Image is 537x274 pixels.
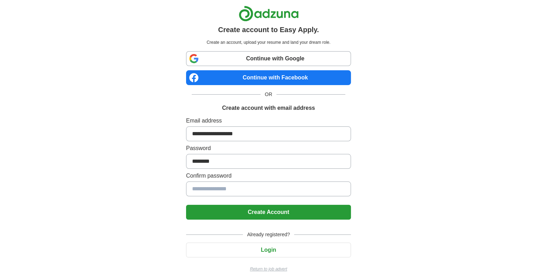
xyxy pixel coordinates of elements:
[186,51,351,66] a: Continue with Google
[186,172,351,180] label: Confirm password
[186,205,351,220] button: Create Account
[239,6,299,22] img: Adzuna logo
[186,117,351,125] label: Email address
[186,144,351,153] label: Password
[186,247,351,253] a: Login
[186,70,351,85] a: Continue with Facebook
[243,231,294,238] span: Already registered?
[218,24,319,35] h1: Create account to Easy Apply.
[222,104,315,112] h1: Create account with email address
[186,243,351,257] button: Login
[186,266,351,272] a: Return to job advert
[261,91,276,98] span: OR
[187,39,350,46] p: Create an account, upload your resume and land your dream role.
